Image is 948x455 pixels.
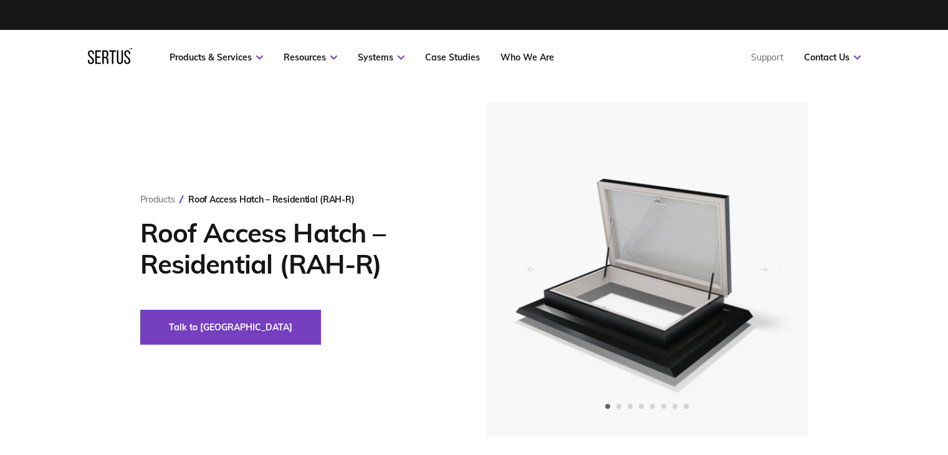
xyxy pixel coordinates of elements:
span: Go to slide 5 [650,404,655,409]
a: Case Studies [425,52,480,63]
span: Go to slide 8 [684,404,689,409]
span: Go to slide 3 [628,404,633,409]
a: Contact Us [804,52,861,63]
a: Products [140,194,175,205]
span: Go to slide 6 [661,404,666,409]
h1: Roof Access Hatch – Residential (RAH-R) [140,218,449,280]
a: Who We Are [500,52,554,63]
a: Support [751,52,783,63]
button: Talk to [GEOGRAPHIC_DATA] [140,310,321,345]
span: Go to slide 2 [616,404,621,409]
a: Products & Services [170,52,263,63]
div: Previous slide [515,254,545,284]
span: Go to slide 4 [639,404,644,409]
div: Next slide [749,254,779,284]
a: Resources [284,52,337,63]
span: Go to slide 7 [673,404,677,409]
a: Systems [358,52,405,63]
